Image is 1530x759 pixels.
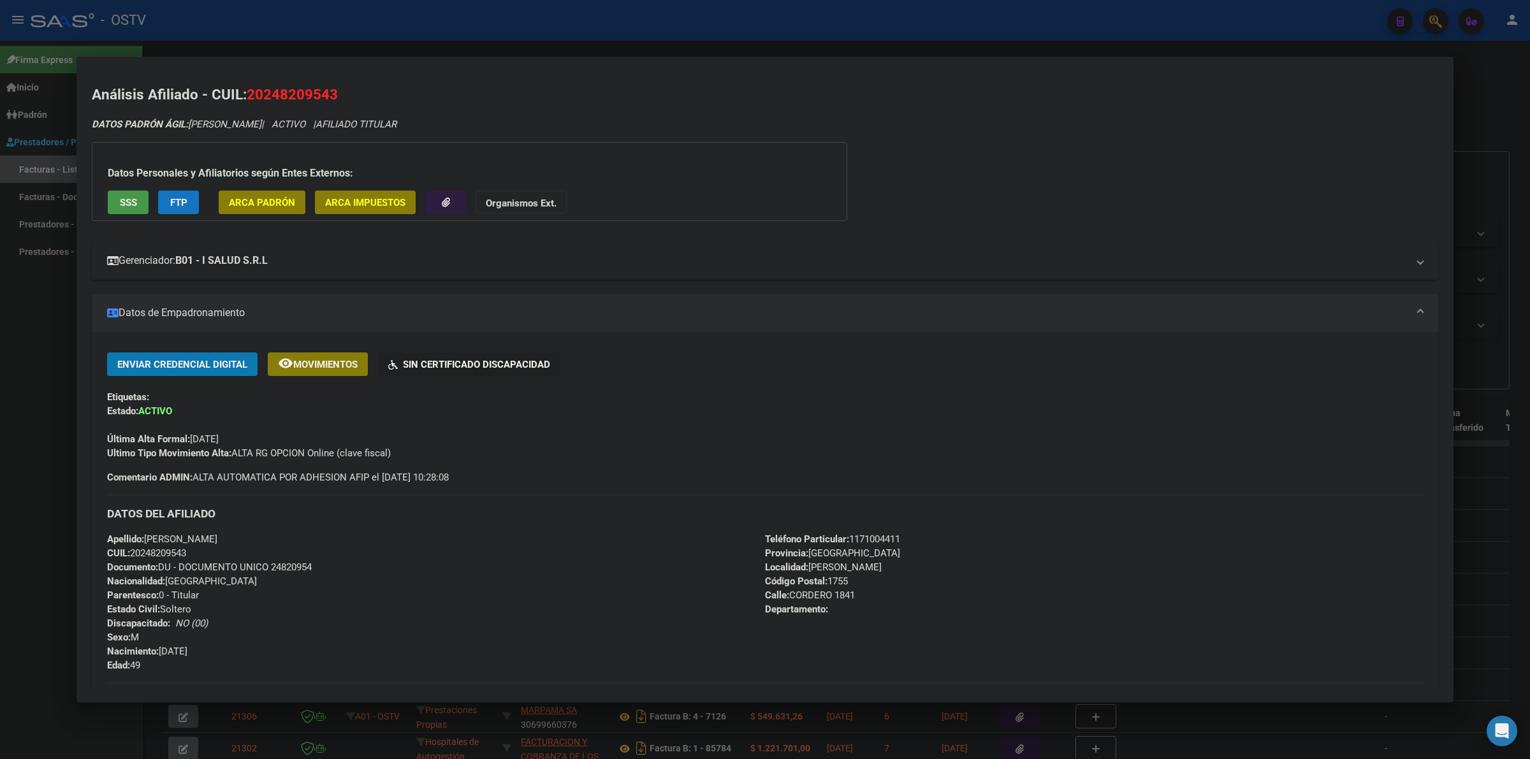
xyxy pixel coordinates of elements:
span: Soltero [107,604,191,615]
strong: B01 - I SALUD S.R.L [175,253,268,268]
strong: Estado: [107,405,138,417]
strong: Etiquetas: [107,391,149,403]
strong: Nacimiento: [107,646,159,657]
span: [PERSON_NAME] [765,561,882,573]
div: Open Intercom Messenger [1487,716,1517,746]
span: SSS [120,197,137,208]
span: FTP [170,197,187,208]
span: AFILIADO TITULAR [316,119,397,130]
strong: Departamento: [765,604,828,615]
strong: Última Alta Formal: [107,433,190,445]
span: 20248209543 [107,547,186,559]
span: CORDERO 1841 [765,589,855,601]
span: ARCA Padrón [229,197,295,208]
button: Organismos Ext. [476,191,567,214]
button: ARCA Impuestos [315,191,416,214]
strong: Localidad: [765,561,808,573]
strong: Discapacitado: [107,618,170,629]
span: 0 - Titular [107,589,199,601]
span: M [107,632,139,643]
span: 1171004411 [765,533,900,545]
strong: Comentario ADMIN: [107,472,193,483]
strong: Calle: [765,589,789,601]
i: | ACTIVO | [92,119,397,130]
h2: Análisis Afiliado - CUIL: [92,84,1438,106]
span: 1755 [765,575,848,587]
button: Sin Certificado Discapacidad [378,352,560,376]
strong: Estado Civil: [107,604,160,615]
button: FTP [158,191,199,214]
span: [PERSON_NAME] [107,533,217,545]
strong: Sexo: [107,632,131,643]
span: ALTA RG OPCION Online (clave fiscal) [107,447,391,459]
span: ALTA AUTOMATICA POR ADHESION AFIP el [DATE] 10:28:08 [107,470,449,484]
strong: Teléfono Particular: [765,533,849,545]
strong: ACTIVO [138,405,172,417]
span: Enviar Credencial Digital [117,359,247,370]
span: [PERSON_NAME] [92,119,261,130]
strong: Ultimo Tipo Movimiento Alta: [107,447,231,459]
span: Sin Certificado Discapacidad [403,359,550,370]
i: NO (00) [175,618,208,629]
strong: Apellido: [107,533,144,545]
strong: Código Postal: [765,575,827,587]
mat-panel-title: Gerenciador: [107,253,1408,268]
span: [GEOGRAPHIC_DATA] [107,575,257,587]
span: DU - DOCUMENTO UNICO 24820954 [107,561,312,573]
strong: Provincia: [765,547,808,559]
strong: CUIL: [107,547,130,559]
span: 49 [107,660,140,671]
span: ARCA Impuestos [325,197,405,208]
strong: Nacionalidad: [107,575,165,587]
span: [DATE] [107,646,187,657]
strong: Organismos Ext. [486,198,557,209]
strong: Documento: [107,561,158,573]
strong: Parentesco: [107,589,159,601]
h3: DATOS DEL AFILIADO [107,507,1423,521]
span: [DATE] [107,433,219,445]
button: SSS [108,191,149,214]
mat-panel-title: Datos de Empadronamiento [107,305,1408,321]
button: ARCA Padrón [219,191,305,214]
mat-expansion-panel-header: Datos de Empadronamiento [92,294,1438,332]
button: Movimientos [268,352,368,376]
strong: DATOS PADRÓN ÁGIL: [92,119,188,130]
span: [GEOGRAPHIC_DATA] [765,547,900,559]
button: Enviar Credencial Digital [107,352,258,376]
span: 20248209543 [247,86,338,103]
mat-icon: remove_red_eye [278,356,293,371]
mat-expansion-panel-header: Gerenciador:B01 - I SALUD S.R.L [92,242,1438,280]
span: Movimientos [293,359,358,370]
h3: Datos Personales y Afiliatorios según Entes Externos: [108,166,831,181]
strong: Edad: [107,660,130,671]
